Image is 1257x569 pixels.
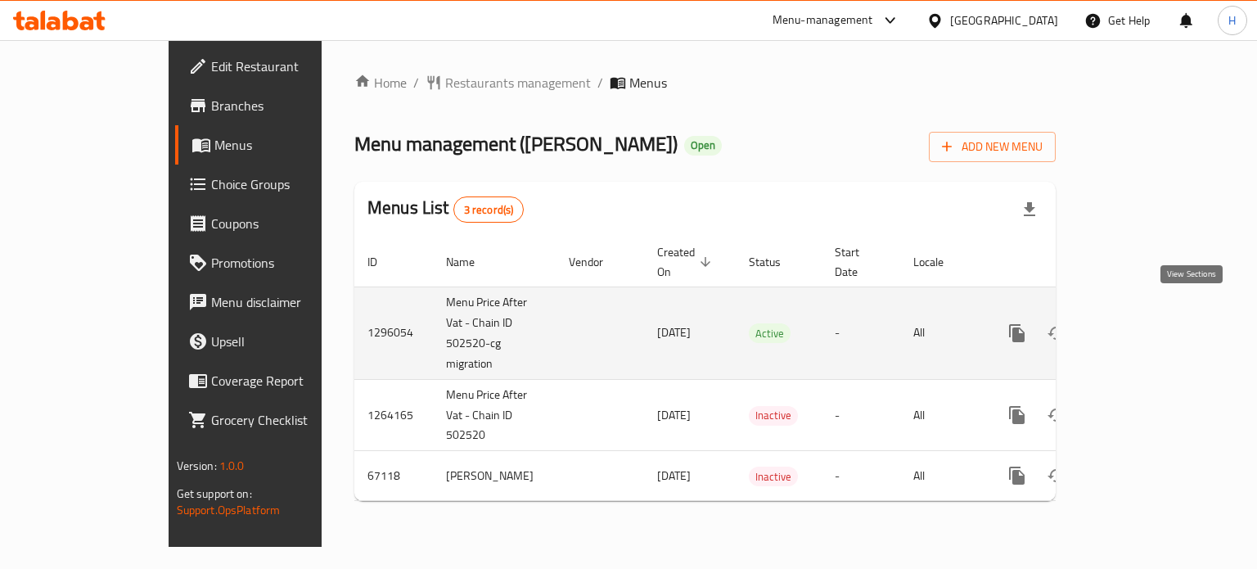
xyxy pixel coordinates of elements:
[684,136,722,156] div: Open
[367,252,399,272] span: ID
[211,410,366,430] span: Grocery Checklist
[445,73,591,93] span: Restaurants management
[657,404,691,426] span: [DATE]
[446,252,496,272] span: Name
[749,467,798,486] span: Inactive
[354,237,1168,502] table: enhanced table
[354,73,407,93] a: Home
[175,282,379,322] a: Menu disclaimer
[433,379,556,451] td: Menu Price After Vat - Chain ID 502520
[354,73,1056,93] nav: breadcrumb
[177,455,217,476] span: Version:
[749,252,802,272] span: Status
[211,332,366,351] span: Upsell
[175,400,379,440] a: Grocery Checklist
[211,56,366,76] span: Edit Restaurant
[433,451,556,501] td: [PERSON_NAME]
[175,165,379,204] a: Choice Groups
[211,253,366,273] span: Promotions
[629,73,667,93] span: Menus
[929,132,1056,162] button: Add New Menu
[749,406,798,426] div: Inactive
[900,451,984,501] td: All
[950,11,1058,29] div: [GEOGRAPHIC_DATA]
[657,242,716,282] span: Created On
[822,451,900,501] td: -
[684,138,722,152] span: Open
[773,11,873,30] div: Menu-management
[175,322,379,361] a: Upsell
[749,406,798,425] span: Inactive
[998,456,1037,495] button: more
[354,379,433,451] td: 1264165
[913,252,965,272] span: Locale
[822,379,900,451] td: -
[1010,190,1049,229] div: Export file
[175,47,379,86] a: Edit Restaurant
[177,483,252,504] span: Get support on:
[1037,395,1076,435] button: Change Status
[749,467,798,486] div: Inactive
[211,96,366,115] span: Branches
[1228,11,1236,29] span: H
[998,314,1037,353] button: more
[984,237,1168,287] th: Actions
[175,86,379,125] a: Branches
[454,202,524,218] span: 3 record(s)
[413,73,419,93] li: /
[354,125,678,162] span: Menu management ( [PERSON_NAME] )
[569,252,624,272] span: Vendor
[354,451,433,501] td: 67118
[835,242,881,282] span: Start Date
[597,73,603,93] li: /
[211,214,366,233] span: Coupons
[900,379,984,451] td: All
[211,174,366,194] span: Choice Groups
[175,204,379,243] a: Coupons
[354,287,433,379] td: 1296054
[211,292,366,312] span: Menu disclaimer
[900,287,984,379] td: All
[177,499,281,521] a: Support.OpsPlatform
[749,324,791,343] span: Active
[822,287,900,379] td: -
[367,196,524,223] h2: Menus List
[175,125,379,165] a: Menus
[998,395,1037,435] button: more
[214,135,366,155] span: Menus
[657,322,691,343] span: [DATE]
[175,243,379,282] a: Promotions
[433,287,556,379] td: Menu Price After Vat - Chain ID 502520-cg migration
[942,137,1043,157] span: Add New Menu
[175,361,379,400] a: Coverage Report
[657,465,691,486] span: [DATE]
[211,371,366,391] span: Coverage Report
[749,323,791,343] div: Active
[426,73,591,93] a: Restaurants management
[219,455,245,476] span: 1.0.0
[1037,456,1076,495] button: Change Status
